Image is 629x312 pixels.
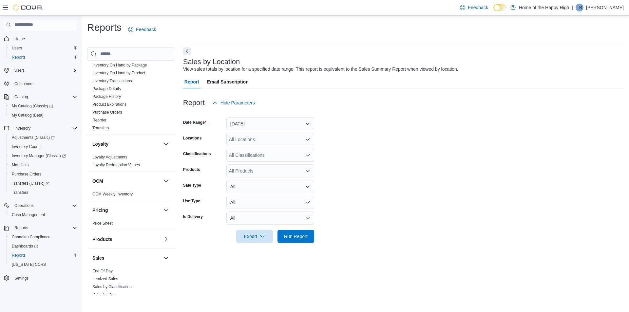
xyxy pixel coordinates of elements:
[162,177,170,185] button: OCM
[9,53,28,61] a: Reports
[7,242,80,251] a: Dashboards
[7,111,80,120] button: My Catalog (Beta)
[12,172,42,177] span: Purchase Orders
[1,124,80,133] button: Inventory
[12,262,46,267] span: [US_STATE] CCRS
[577,4,582,11] span: TR
[12,224,77,232] span: Reports
[162,254,170,262] button: Sales
[92,276,118,282] span: Itemized Sales
[92,126,109,130] a: Transfers
[7,151,80,160] a: Inventory Manager (Classic)
[92,71,145,75] a: Inventory On Hand by Product
[125,23,159,36] a: Feedback
[9,53,77,61] span: Reports
[9,189,77,196] span: Transfers
[576,4,583,11] div: Tayler Ross
[92,255,105,261] h3: Sales
[92,79,132,83] a: Inventory Transactions
[12,66,27,74] button: Users
[92,192,133,197] span: OCM Weekly Inventory
[92,141,108,147] h3: Loyalty
[457,1,490,14] a: Feedback
[9,44,77,52] span: Users
[183,151,211,156] label: Classifications
[9,44,25,52] a: Users
[183,58,240,66] h3: Sales by Location
[12,66,77,74] span: Users
[92,94,121,99] a: Package History
[12,181,49,186] span: Transfers (Classic)
[87,190,175,201] div: OCM
[12,80,36,88] a: Customers
[92,163,140,167] a: Loyalty Redemption Values
[12,135,55,140] span: Adjustments (Classic)
[92,221,113,226] span: Price Sheet
[12,153,66,158] span: Inventory Manager (Classic)
[183,120,206,125] label: Date Range
[12,253,26,258] span: Reports
[12,93,77,101] span: Catalog
[92,110,122,115] a: Purchase Orders
[92,118,106,123] span: Reorder
[87,153,175,172] div: Loyalty
[12,35,28,43] a: Home
[184,75,199,88] span: Report
[14,81,33,86] span: Customers
[92,102,126,107] a: Product Expirations
[9,111,46,119] a: My Catalog (Beta)
[12,224,31,232] button: Reports
[92,255,161,261] button: Sales
[12,162,29,168] span: Manifests
[12,93,30,101] button: Catalog
[12,55,26,60] span: Reports
[4,31,77,300] nav: Complex example
[277,230,314,243] button: Run Report
[92,70,145,76] span: Inventory On Hand by Product
[9,170,44,178] a: Purchase Orders
[12,190,28,195] span: Transfers
[493,4,507,11] input: Dark Mode
[87,38,175,135] div: Inventory
[13,4,43,11] img: Cova
[9,161,31,169] a: Manifests
[1,34,80,44] button: Home
[12,234,50,240] span: Canadian Compliance
[9,111,77,119] span: My Catalog (Beta)
[7,53,80,62] button: Reports
[92,178,161,184] button: OCM
[14,94,28,100] span: Catalog
[9,261,77,268] span: Washington CCRS
[9,134,77,141] span: Adjustments (Classic)
[87,21,122,34] h1: Reports
[12,35,77,43] span: Home
[9,152,77,160] span: Inventory Manager (Classic)
[9,242,77,250] span: Dashboards
[226,196,314,209] button: All
[92,155,127,160] span: Loyalty Adjustments
[14,203,34,208] span: Operations
[162,235,170,243] button: Products
[1,92,80,101] button: Catalog
[9,143,42,151] a: Inventory Count
[7,44,80,53] button: Users
[92,63,147,68] span: Inventory On Hand by Package
[7,260,80,269] button: [US_STATE] CCRS
[92,207,161,213] button: Pricing
[183,183,201,188] label: Sale Type
[9,251,28,259] a: Reports
[586,4,624,11] p: [PERSON_NAME]
[1,223,80,232] button: Reports
[9,189,31,196] a: Transfers
[7,160,80,170] button: Manifests
[92,284,132,289] span: Sales by Classification
[284,233,308,240] span: Run Report
[9,211,48,219] a: Cash Management
[183,167,200,172] label: Products
[1,79,80,88] button: Customers
[92,236,161,243] button: Products
[1,201,80,210] button: Operations
[9,242,41,250] a: Dashboards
